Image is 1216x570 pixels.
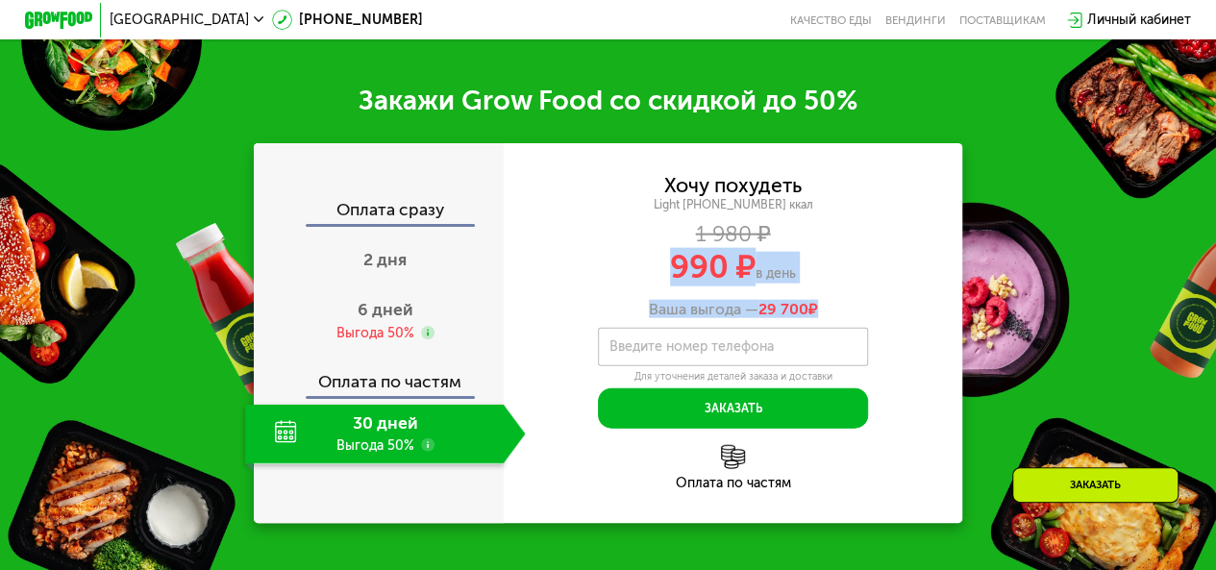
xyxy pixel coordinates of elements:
div: Оплата сразу [255,202,503,224]
div: 1 980 ₽ [504,225,963,243]
div: Заказать [1012,467,1179,503]
div: Оплата по частям [255,358,503,396]
span: 29 700 [758,300,808,318]
img: l6xcnZfty9opOoJh.png [721,445,745,469]
div: Ваша выгода — [504,300,963,318]
div: Личный кабинет [1087,10,1191,30]
button: Заказать [598,388,868,429]
a: [PHONE_NUMBER] [272,10,423,30]
span: в день [756,265,796,282]
span: 6 дней [358,299,413,320]
div: Для уточнения деталей заказа и доставки [598,370,868,384]
span: ₽ [758,300,818,318]
span: 2 дня [363,249,407,270]
span: 990 ₽ [670,248,756,286]
div: поставщикам [959,13,1046,27]
span: [GEOGRAPHIC_DATA] [110,13,249,27]
div: Оплата по частям [504,477,963,490]
a: Вендинги [885,13,946,27]
label: Введите номер телефона [608,342,773,352]
div: Выгода 50% [336,324,414,342]
a: Качество еды [790,13,872,27]
div: Light [PHONE_NUMBER] ккал [504,197,963,212]
div: Хочу похудеть [664,176,802,194]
